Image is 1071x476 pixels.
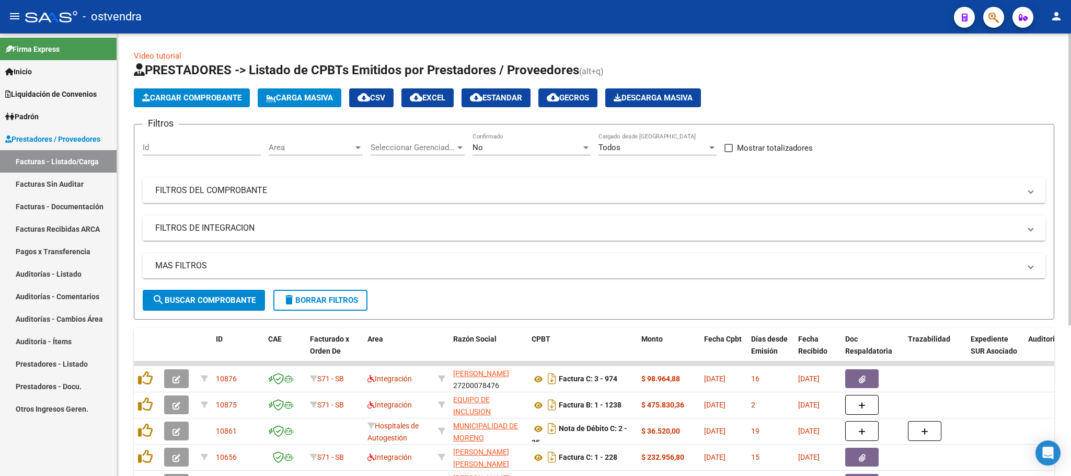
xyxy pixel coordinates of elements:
[401,88,454,107] button: EXCEL
[283,293,295,306] mat-icon: delete
[363,328,434,374] datatable-header-cell: Area
[598,143,620,152] span: Todos
[704,427,725,435] span: [DATE]
[5,66,32,77] span: Inicio
[704,401,725,409] span: [DATE]
[538,88,597,107] button: Gecros
[358,93,385,103] span: CSV
[8,10,21,22] mat-icon: menu
[470,93,522,103] span: Estandar
[453,446,523,468] div: 27394128541
[453,395,522,439] span: EQUIPO DE INCLUSION CRECIENDO JUNTOS S.R.L.
[1028,335,1059,343] span: Auditoria
[155,185,1020,196] mat-panel-title: FILTROS DEL COMPROBANTE
[410,93,445,103] span: EXCEL
[751,427,759,435] span: 19
[470,91,482,104] mat-icon: cloud_download
[155,260,1020,271] mat-panel-title: MAS FILTROS
[453,448,509,468] span: [PERSON_NAME] [PERSON_NAME]
[317,453,344,461] span: S71 - SB
[614,93,693,103] span: Descarga Masiva
[134,63,579,77] span: PRESTADORES -> Listado de CPBTs Emitidos por Prestadores / Proveedores
[547,93,589,103] span: Gecros
[971,335,1017,355] span: Expediente SUR Asociado
[700,328,747,374] datatable-header-cell: Fecha Cpbt
[358,91,370,104] mat-icon: cloud_download
[794,328,841,374] datatable-header-cell: Fecha Recibido
[966,328,1024,374] datatable-header-cell: Expediente SUR Asociado
[559,375,617,383] strong: Factura C: 3 - 974
[462,88,531,107] button: Estandar
[798,375,820,383] span: [DATE]
[216,401,237,409] span: 10875
[268,335,282,343] span: CAE
[83,5,142,28] span: - ostvendra
[317,401,344,409] span: S71 - SB
[143,178,1045,203] mat-expansion-panel-header: FILTROS DEL COMPROBANTE
[367,375,412,383] span: Integración
[310,335,349,355] span: Facturado x Orden De
[5,111,39,122] span: Padrón
[747,328,794,374] datatable-header-cell: Días desde Emisión
[545,370,559,387] i: Descargar documento
[641,427,680,435] strong: $ 36.520,00
[605,88,701,107] app-download-masive: Descarga masiva de comprobantes (adjuntos)
[143,253,1045,278] mat-expansion-panel-header: MAS FILTROS
[751,335,788,355] span: Días desde Emisión
[641,335,663,343] span: Monto
[216,427,237,435] span: 10861
[453,335,497,343] span: Razón Social
[798,401,820,409] span: [DATE]
[134,51,181,61] a: Video tutorial
[216,335,223,343] span: ID
[845,335,892,355] span: Doc Respaldatoria
[641,453,684,461] strong: $ 232.956,80
[904,328,966,374] datatable-header-cell: Trazabilidad
[637,328,700,374] datatable-header-cell: Monto
[216,375,237,383] span: 10876
[143,216,1045,241] mat-expansion-panel-header: FILTROS DE INTEGRACION
[306,328,363,374] datatable-header-cell: Facturado x Orden De
[579,66,604,76] span: (alt+q)
[212,328,264,374] datatable-header-cell: ID
[545,396,559,413] i: Descargar documento
[559,454,617,462] strong: Factura C: 1 - 228
[410,91,422,104] mat-icon: cloud_download
[367,401,412,409] span: Integración
[559,401,621,410] strong: Factura B: 1 - 1238
[453,420,523,442] div: 33999001179
[367,453,412,461] span: Integración
[449,328,527,374] datatable-header-cell: Razón Social
[371,143,455,152] span: Seleccionar Gerenciador
[349,88,394,107] button: CSV
[152,293,165,306] mat-icon: search
[142,93,241,103] span: Cargar Comprobante
[704,335,742,343] span: Fecha Cpbt
[751,401,755,409] span: 2
[266,93,333,103] span: Carga Masiva
[155,222,1020,234] mat-panel-title: FILTROS DE INTEGRACION
[453,394,523,416] div: 30718301331
[1050,10,1063,22] mat-icon: person
[798,453,820,461] span: [DATE]
[532,425,627,447] strong: Nota de Débito C: 2 - 25
[798,335,827,355] span: Fecha Recibido
[737,142,813,154] span: Mostrar totalizadores
[798,427,820,435] span: [DATE]
[641,401,684,409] strong: $ 475.830,36
[1035,440,1061,466] div: Open Intercom Messenger
[367,335,383,343] span: Area
[367,422,419,442] span: Hospitales de Autogestión
[216,453,237,461] span: 10656
[273,290,367,311] button: Borrar Filtros
[453,368,523,390] div: 27200078476
[527,328,637,374] datatable-header-cell: CPBT
[152,296,256,305] span: Buscar Comprobante
[532,335,550,343] span: CPBT
[641,375,680,383] strong: $ 98.964,88
[547,91,559,104] mat-icon: cloud_download
[605,88,701,107] button: Descarga Masiva
[134,88,250,107] button: Cargar Comprobante
[704,453,725,461] span: [DATE]
[283,296,358,305] span: Borrar Filtros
